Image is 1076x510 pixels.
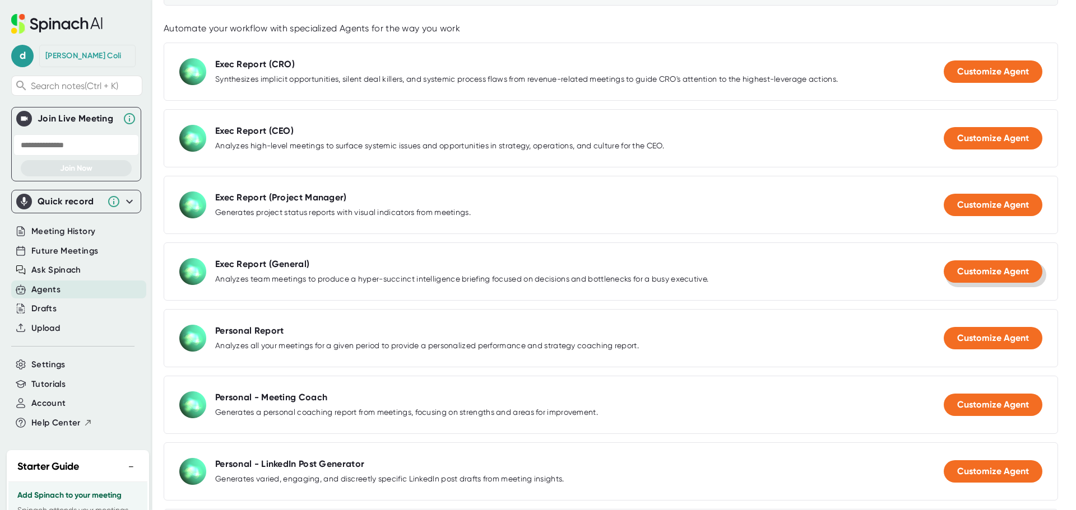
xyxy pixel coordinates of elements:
[179,191,206,218] img: Exec Report (Project Manager)
[215,192,347,203] div: Exec Report (Project Manager)
[16,190,136,213] div: Quick record
[16,107,136,130] div: Join Live MeetingJoin Live Meeting
[164,23,1058,34] div: Automate your workflow with specialized Agents for the way you work
[944,194,1042,216] button: Customize Agent
[944,60,1042,83] button: Customize Agent
[17,491,138,500] h3: Add Spinach to your meeting
[31,81,139,91] span: Search notes (Ctrl + K)
[31,397,66,410] button: Account
[215,474,564,484] div: Generates varied, engaging, and discreetly specific LinkedIn post drafts from meeting insights.
[957,399,1029,410] span: Customize Agent
[944,127,1042,149] button: Customize Agent
[124,458,138,475] button: −
[179,125,206,152] img: Exec Report (CEO)
[11,45,34,67] span: d
[31,378,66,391] button: Tutorials
[31,417,92,429] button: Help Center
[45,51,121,61] div: Dennis Coli
[215,408,598,418] div: Generates a personal coaching report from meetings, focusing on strengths and areas for improvement.
[957,466,1029,476] span: Customize Agent
[21,160,132,176] button: Join Now
[957,66,1029,77] span: Customize Agent
[215,125,294,137] div: Exec Report (CEO)
[31,358,66,371] button: Settings
[944,460,1042,483] button: Customize Agent
[31,245,98,258] button: Future Meetings
[179,258,206,285] img: Exec Report (General)
[31,322,60,335] button: Upload
[957,333,1029,343] span: Customize Agent
[215,141,664,151] div: Analyzes high-level meetings to surface systemic issues and opportunities in strategy, operations...
[215,59,295,70] div: Exec Report (CRO)
[38,196,101,207] div: Quick record
[179,458,206,485] img: Personal - LinkedIn Post Generator
[179,58,206,85] img: Exec Report (CRO)
[215,325,284,336] div: Personal Report
[944,260,1042,283] button: Customize Agent
[18,113,30,124] img: Join Live Meeting
[60,163,92,173] span: Join Now
[215,458,364,470] div: Personal - LinkedIn Post Generator
[31,302,57,315] button: Drafts
[31,417,81,429] span: Help Center
[31,225,95,238] button: Meeting History
[179,391,206,418] img: Personal - Meeting Coach
[38,113,117,124] div: Join Live Meeting
[215,341,639,351] div: Analyzes all your meetings for a given period to provide a personalized performance and strategy ...
[215,259,309,270] div: Exec Report (General)
[31,283,61,296] button: Agents
[31,264,81,277] button: Ask Spinach
[215,274,708,284] div: Analyzes team meetings to produce a hyper-succinct intelligence briefing focused on decisions and...
[957,266,1029,277] span: Customize Agent
[215,392,327,403] div: Personal - Meeting Coach
[944,327,1042,349] button: Customize Agent
[944,394,1042,416] button: Customize Agent
[17,459,79,474] h2: Starter Guide
[215,74,838,85] div: Synthesizes implicit opportunities, silent deal killers, and systemic process flaws from revenue-...
[215,208,471,218] div: Generates project status reports with visual indicators from meetings.
[179,325,206,352] img: Personal Report
[957,199,1029,210] span: Customize Agent
[957,133,1029,143] span: Customize Agent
